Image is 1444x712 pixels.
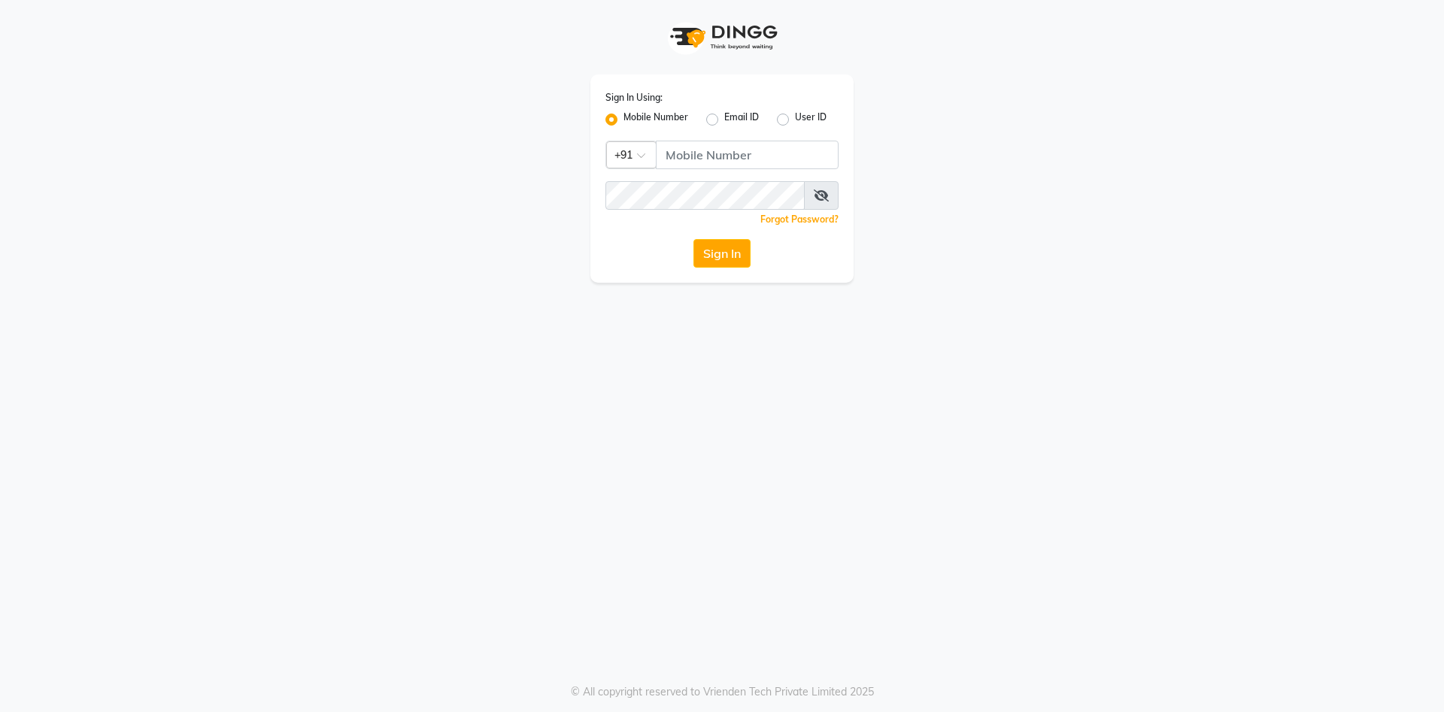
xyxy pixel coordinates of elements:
input: Username [656,141,839,169]
label: Mobile Number [623,111,688,129]
label: User ID [795,111,827,129]
a: Forgot Password? [760,214,839,225]
button: Sign In [693,239,751,268]
label: Sign In Using: [605,91,663,105]
input: Username [605,181,805,210]
img: logo1.svg [662,15,782,59]
label: Email ID [724,111,759,129]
